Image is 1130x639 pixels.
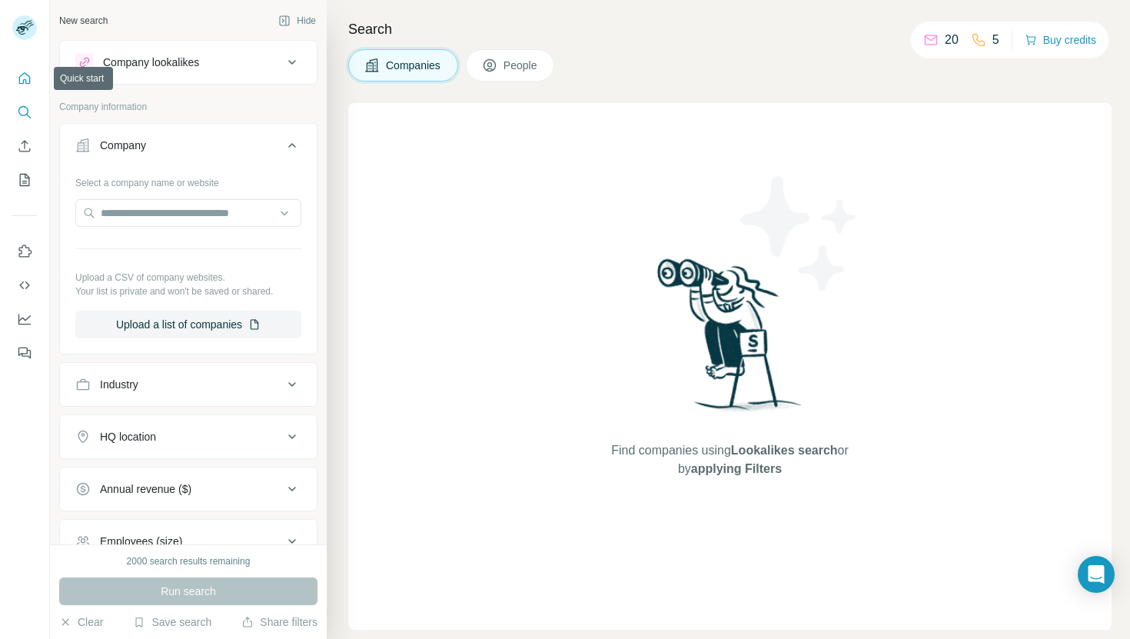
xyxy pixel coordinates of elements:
[12,166,37,194] button: My lists
[12,305,37,333] button: Dashboard
[75,285,301,298] p: Your list is private and won't be saved or shared.
[607,441,852,478] span: Find companies using or by
[100,429,156,444] div: HQ location
[59,14,108,28] div: New search
[59,100,317,114] p: Company information
[504,58,539,73] span: People
[60,523,317,560] button: Employees (size)
[945,31,959,49] p: 20
[59,614,103,630] button: Clear
[12,271,37,299] button: Use Surfe API
[60,44,317,81] button: Company lookalikes
[992,31,999,49] p: 5
[241,614,317,630] button: Share filters
[75,170,301,190] div: Select a company name or website
[60,418,317,455] button: HQ location
[60,471,317,508] button: Annual revenue ($)
[691,462,782,475] span: applying Filters
[133,614,211,630] button: Save search
[127,554,251,568] div: 2000 search results remaining
[650,255,810,426] img: Surfe Illustration - Woman searching with binoculars
[730,165,869,303] img: Surfe Illustration - Stars
[100,377,138,392] div: Industry
[12,339,37,367] button: Feedback
[12,65,37,92] button: Quick start
[100,481,191,497] div: Annual revenue ($)
[12,238,37,265] button: Use Surfe on LinkedIn
[100,138,146,153] div: Company
[100,534,182,549] div: Employees (size)
[60,127,317,170] button: Company
[75,271,301,285] p: Upload a CSV of company websites.
[75,311,301,338] button: Upload a list of companies
[731,444,838,457] span: Lookalikes search
[1025,29,1096,51] button: Buy credits
[103,55,199,70] div: Company lookalikes
[348,18,1112,40] h4: Search
[1078,556,1115,593] div: Open Intercom Messenger
[12,132,37,160] button: Enrich CSV
[60,366,317,403] button: Industry
[268,9,327,32] button: Hide
[386,58,442,73] span: Companies
[12,98,37,126] button: Search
